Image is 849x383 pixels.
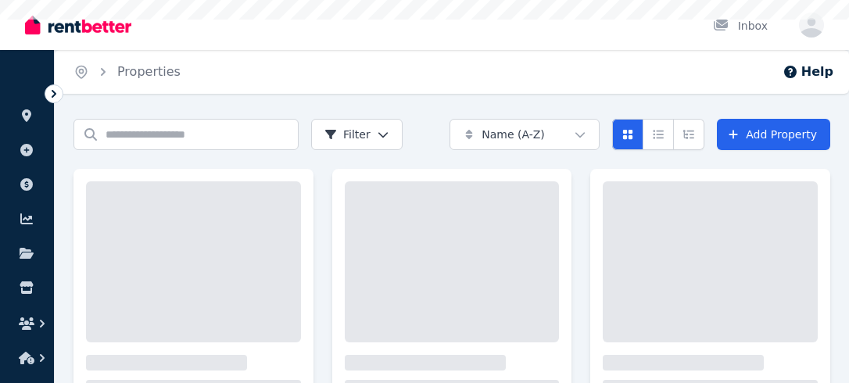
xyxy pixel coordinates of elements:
button: Compact list view [643,119,674,150]
span: Filter [324,127,371,142]
button: Card view [612,119,643,150]
button: Help [783,63,833,81]
div: View options [612,119,704,150]
button: Name (A-Z) [450,119,600,150]
a: Properties [117,64,181,79]
button: Expanded list view [673,119,704,150]
img: RentBetter [25,13,131,37]
button: Filter [311,119,403,150]
div: Inbox [713,18,768,34]
a: Add Property [717,119,830,150]
span: Name (A-Z) [482,127,545,142]
nav: Breadcrumb [55,50,199,94]
span: ORGANISE [13,86,62,97]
